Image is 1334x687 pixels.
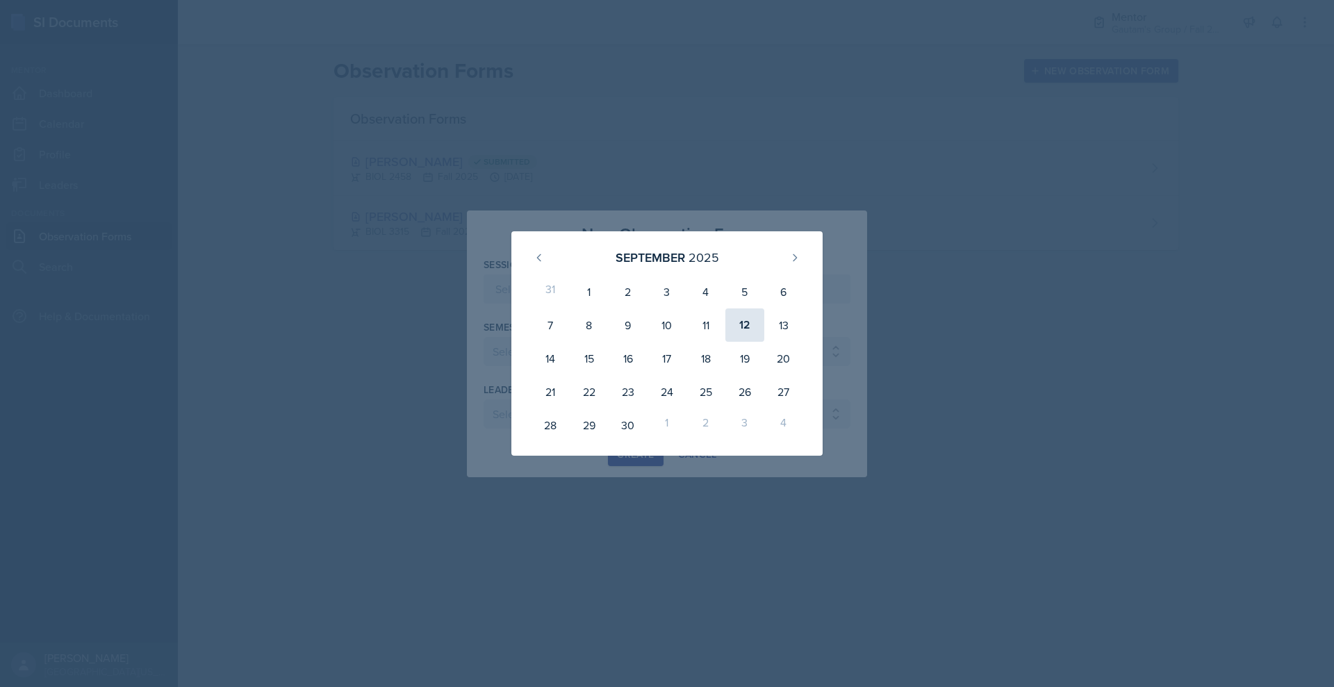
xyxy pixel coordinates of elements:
div: 2 [686,408,725,442]
div: 15 [570,342,609,375]
div: 11 [686,308,725,342]
div: 20 [764,342,803,375]
div: 2 [609,275,648,308]
div: 24 [648,375,686,408]
div: 28 [531,408,570,442]
div: 25 [686,375,725,408]
div: 4 [764,408,803,442]
div: 23 [609,375,648,408]
div: 22 [570,375,609,408]
div: 27 [764,375,803,408]
div: 3 [725,408,764,442]
div: 19 [725,342,764,375]
div: September [616,248,685,267]
div: 1 [648,408,686,442]
div: 29 [570,408,609,442]
div: 31 [531,275,570,308]
div: 12 [725,308,764,342]
div: 26 [725,375,764,408]
div: 3 [648,275,686,308]
div: 9 [609,308,648,342]
div: 4 [686,275,725,308]
div: 7 [531,308,570,342]
div: 14 [531,342,570,375]
div: 8 [570,308,609,342]
div: 18 [686,342,725,375]
div: 5 [725,275,764,308]
div: 1 [570,275,609,308]
div: 30 [609,408,648,442]
div: 16 [609,342,648,375]
div: 10 [648,308,686,342]
div: 6 [764,275,803,308]
div: 17 [648,342,686,375]
div: 2025 [689,248,719,267]
div: 21 [531,375,570,408]
div: 13 [764,308,803,342]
